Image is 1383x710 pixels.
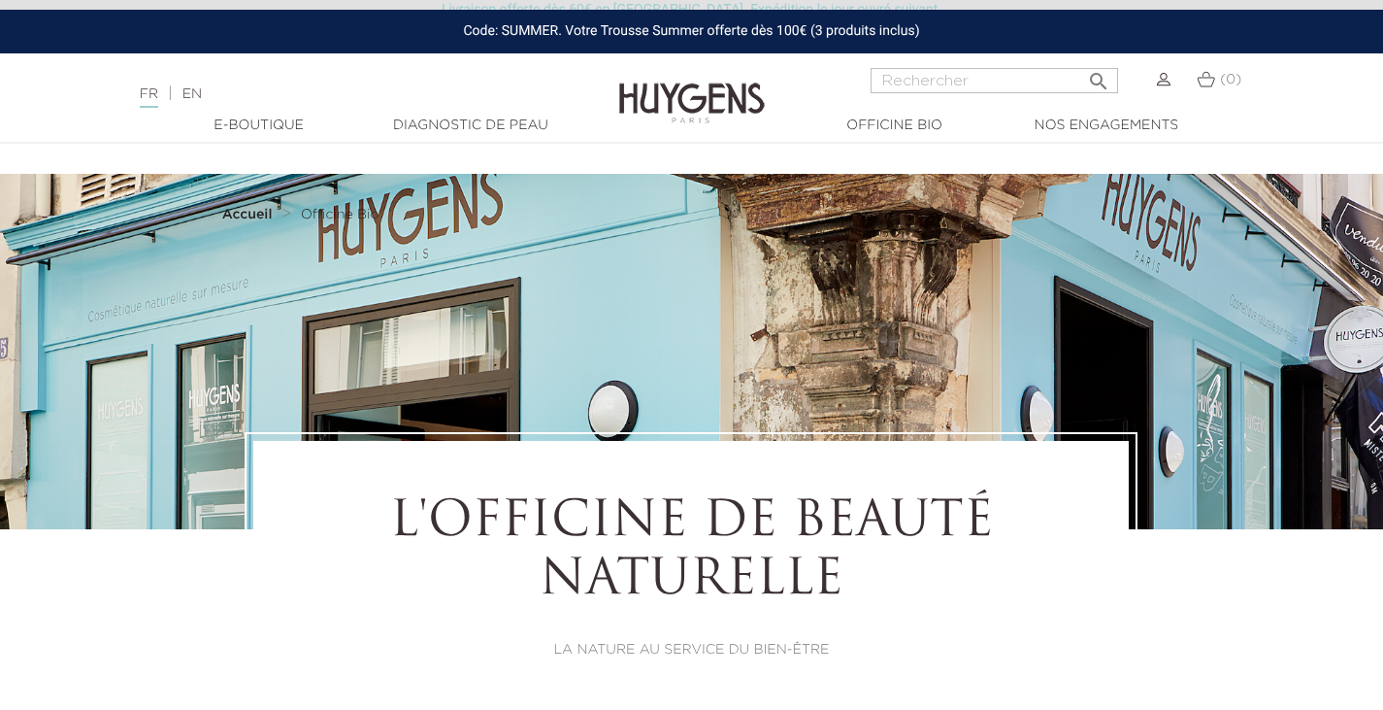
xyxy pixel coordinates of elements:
[374,116,568,136] a: Diagnostic de peau
[307,494,1075,611] h1: L'OFFICINE DE BEAUTÉ NATURELLE
[130,83,562,106] div: |
[798,116,992,136] a: Officine Bio
[1220,73,1241,86] span: (0)
[1081,62,1116,88] button: 
[140,87,158,108] a: FR
[619,51,765,126] img: Huygens
[307,640,1075,660] p: LA NATURE AU SERVICE DU BIEN-ÊTRE
[222,208,273,221] strong: Accueil
[1009,116,1203,136] a: Nos engagements
[301,208,379,221] span: Officine Bio
[1087,64,1110,87] i: 
[301,207,379,222] a: Officine Bio
[222,207,277,222] a: Accueil
[182,87,202,101] a: EN
[162,116,356,136] a: E-Boutique
[871,68,1118,93] input: Rechercher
